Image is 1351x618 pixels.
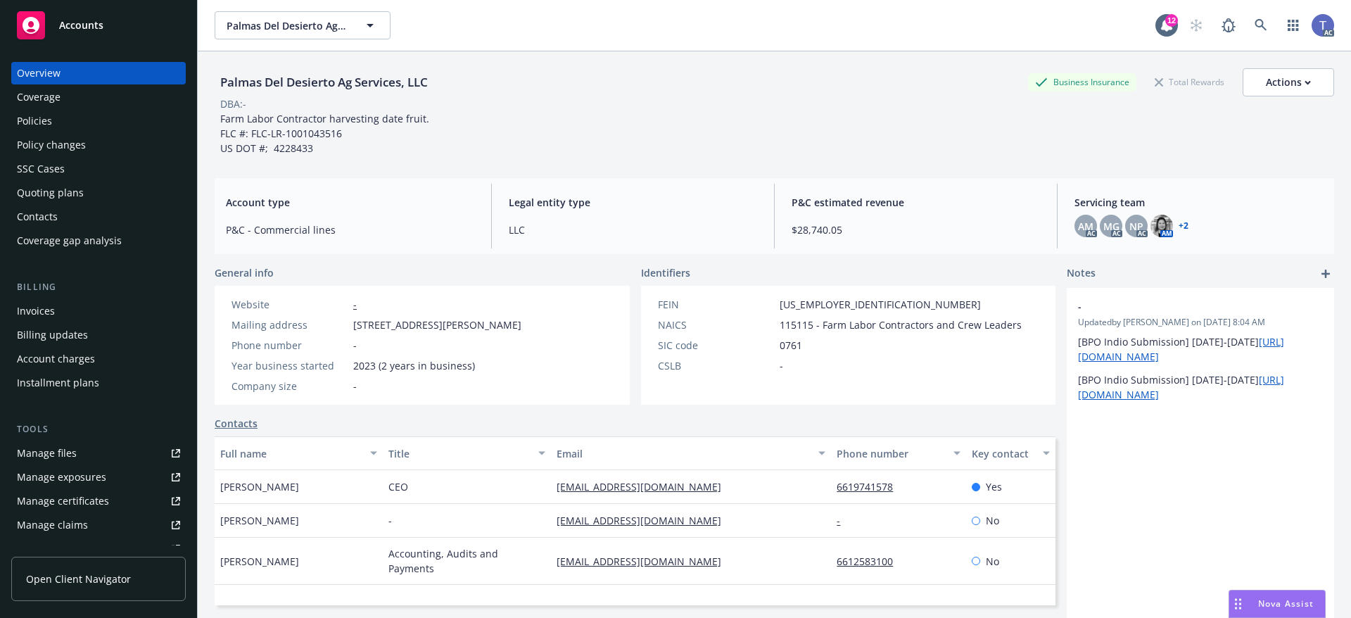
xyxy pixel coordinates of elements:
[1306,299,1323,316] a: remove
[17,348,95,370] div: Account charges
[658,338,774,353] div: SIC code
[383,436,551,470] button: Title
[1078,334,1323,364] p: [BPO Indio Submission] [DATE]-[DATE]
[641,265,690,280] span: Identifiers
[1129,219,1143,234] span: NP
[388,513,392,528] span: -
[11,280,186,294] div: Billing
[11,300,186,322] a: Invoices
[59,20,103,31] span: Accounts
[215,436,383,470] button: Full name
[17,324,88,346] div: Billing updates
[780,338,802,353] span: 0761
[1266,69,1311,96] div: Actions
[11,134,186,156] a: Policy changes
[353,379,357,393] span: -
[17,134,86,156] div: Policy changes
[1078,219,1093,234] span: AM
[509,222,757,237] span: LLC
[1214,11,1243,39] a: Report a Bug
[231,338,348,353] div: Phone number
[17,442,77,465] div: Manage files
[353,338,357,353] span: -
[1103,219,1120,234] span: MG
[986,513,999,528] span: No
[1028,73,1136,91] div: Business Insurance
[388,479,408,494] span: CEO
[231,297,348,312] div: Website
[1247,11,1275,39] a: Search
[17,86,61,108] div: Coverage
[220,112,429,155] span: Farm Labor Contractor harvesting date fruit. FLC #: FLC-LR-1001043516 US DOT #; 4228433
[388,546,545,576] span: Accounting, Audits and Payments
[11,182,186,204] a: Quoting plans
[557,555,732,568] a: [EMAIL_ADDRESS][DOMAIN_NAME]
[17,182,84,204] div: Quoting plans
[1279,11,1307,39] a: Switch app
[1182,11,1210,39] a: Start snowing
[220,479,299,494] span: [PERSON_NAME]
[220,446,362,461] div: Full name
[11,158,186,180] a: SSC Cases
[837,480,904,493] a: 6619741578
[11,538,186,560] a: Manage BORs
[1078,372,1323,402] p: [BPO Indio Submission] [DATE]-[DATE]
[11,6,186,45] a: Accounts
[17,206,58,228] div: Contacts
[1067,288,1334,413] div: -Updatedby [PERSON_NAME] on [DATE] 8:04 AM[BPO Indio Submission] [DATE]-[DATE][URL][DOMAIN_NAME][...
[17,466,106,488] div: Manage exposures
[831,436,965,470] button: Phone number
[780,358,783,373] span: -
[11,324,186,346] a: Billing updates
[353,358,475,373] span: 2023 (2 years in business)
[11,514,186,536] a: Manage claims
[557,514,732,527] a: [EMAIL_ADDRESS][DOMAIN_NAME]
[792,195,1040,210] span: P&C estimated revenue
[11,86,186,108] a: Coverage
[17,372,99,394] div: Installment plans
[1148,73,1231,91] div: Total Rewards
[509,195,757,210] span: Legal entity type
[972,446,1034,461] div: Key contact
[986,554,999,569] span: No
[11,442,186,465] a: Manage files
[1165,14,1178,27] div: 12
[658,317,774,332] div: NAICS
[231,379,348,393] div: Company size
[966,436,1055,470] button: Key contact
[837,446,944,461] div: Phone number
[11,466,186,488] a: Manage exposures
[17,514,88,536] div: Manage claims
[26,572,131,586] span: Open Client Navigator
[1286,299,1303,316] a: edit
[11,229,186,252] a: Coverage gap analysis
[1078,299,1286,314] span: -
[215,11,391,39] button: Palmas Del Desierto Ag Services, LLC
[215,73,433,92] div: Palmas Del Desierto Ag Services, LLC
[220,96,246,111] div: DBA: -
[557,446,810,461] div: Email
[17,158,65,180] div: SSC Cases
[226,222,474,237] span: P&C - Commercial lines
[837,514,851,527] a: -
[11,422,186,436] div: Tools
[17,62,61,84] div: Overview
[1067,265,1096,282] span: Notes
[1150,215,1173,237] img: photo
[231,317,348,332] div: Mailing address
[780,297,981,312] span: [US_EMPLOYER_IDENTIFICATION_NUMBER]
[658,358,774,373] div: CSLB
[1317,265,1334,282] a: add
[1229,590,1326,618] button: Nova Assist
[557,480,732,493] a: [EMAIL_ADDRESS][DOMAIN_NAME]
[17,490,109,512] div: Manage certificates
[11,62,186,84] a: Overview
[17,300,55,322] div: Invoices
[658,297,774,312] div: FEIN
[11,490,186,512] a: Manage certificates
[986,479,1002,494] span: Yes
[11,348,186,370] a: Account charges
[227,18,348,33] span: Palmas Del Desierto Ag Services, LLC
[1179,222,1188,230] a: +2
